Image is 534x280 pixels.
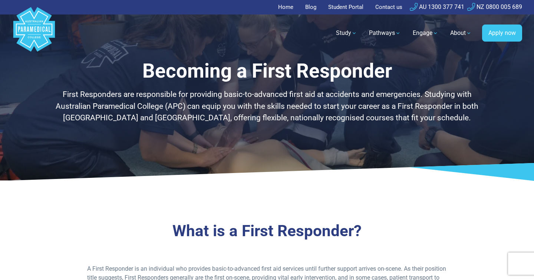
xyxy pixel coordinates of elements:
[50,89,484,124] p: First Responders are responsible for providing basic-to-advanced first aid at accidents and emerg...
[446,23,476,43] a: About
[12,14,56,52] a: Australian Paramedical College
[482,25,522,42] a: Apply now
[467,3,522,10] a: NZ 0800 005 689
[50,222,484,241] h2: What is a First Responder?
[365,23,405,43] a: Pathways
[410,3,464,10] a: AU 1300 377 741
[332,23,362,43] a: Study
[50,59,484,83] h1: Becoming a First Responder
[408,23,443,43] a: Engage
